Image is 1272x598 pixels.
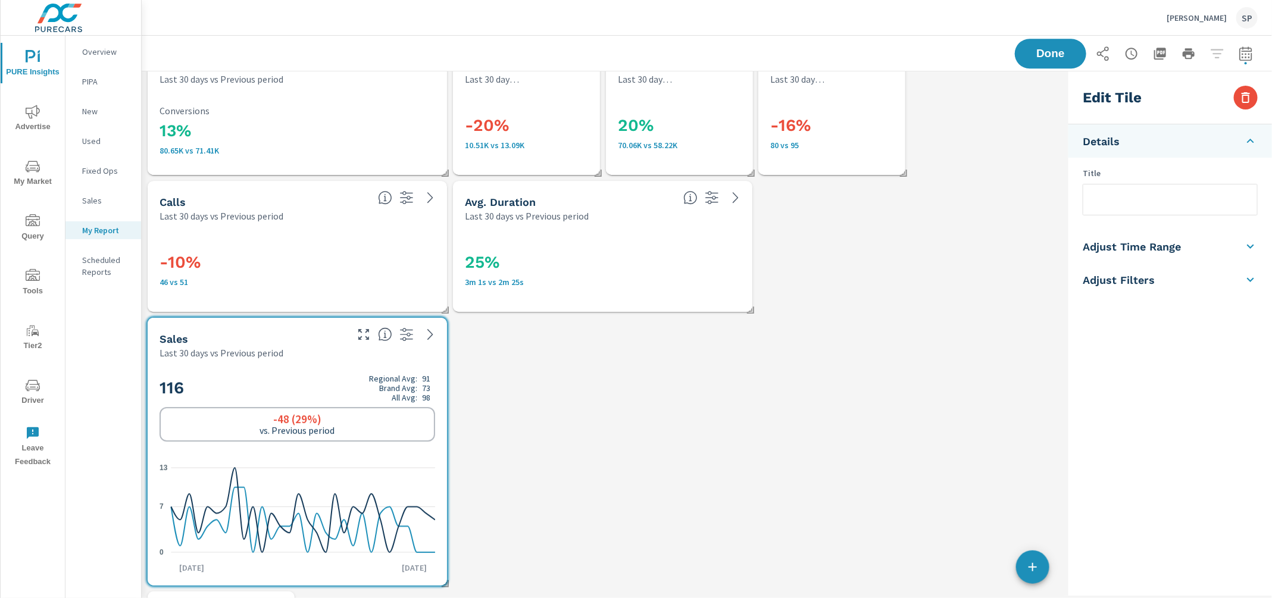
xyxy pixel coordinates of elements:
span: Total number of calls. [378,190,392,205]
p: Regional Avg: [369,374,417,383]
p: Last 30 days vs Previous period [465,209,589,223]
p: 80 vs 95 [770,140,927,150]
div: Scheduled Reports [65,251,141,281]
div: Overview [65,43,141,61]
a: See more details in report [726,188,745,207]
h5: Calls [160,196,186,208]
span: Tools [4,269,61,298]
h3: -10% [160,252,435,273]
p: New [82,105,132,117]
p: 91 [422,374,430,383]
p: 70.06K vs 58.22K [618,140,775,150]
h3: Edit Tile [1083,87,1142,108]
p: Title [1083,167,1258,179]
p: Last 30 days vs Previous period [160,72,283,86]
p: All Avg: [392,393,417,402]
div: New [65,102,141,120]
h6: -48 (29%) [273,413,321,425]
h5: Adjust Filters [1083,273,1155,287]
span: Tier2 [4,324,61,353]
div: PIPA [65,73,141,90]
span: Driver [4,378,61,408]
p: 80,649 vs 71,406 [160,146,435,155]
h3: 25% [465,252,740,273]
h2: 116 [160,374,435,402]
text: 0 [160,547,164,556]
span: Query [4,214,61,243]
p: [DATE] [171,562,212,574]
span: PURE Insights [4,50,61,79]
div: Used [65,132,141,150]
div: SP [1236,7,1258,29]
h5: Sales [160,333,188,345]
span: Leave Feedback [4,426,61,469]
p: Last 30 days vs Previous period [770,72,827,86]
p: Last 30 days vs Previous period [160,209,283,223]
button: "Export Report to PDF" [1148,42,1172,65]
div: Sales [65,192,141,209]
p: [DATE] [393,562,435,574]
p: Overview [82,46,132,58]
p: 73 [422,383,430,393]
button: Select Date Range [1234,42,1258,65]
p: Scheduled Reports [82,254,132,278]
button: Make Fullscreen [354,325,373,344]
p: 46 vs 51 [160,277,435,287]
h3: -20% [465,115,622,136]
h3: 20% [618,115,775,136]
text: 7 [160,502,164,511]
div: Fixed Ops [65,162,141,180]
p: 98 [422,393,430,402]
span: My Market [4,159,61,189]
p: Conversions [160,105,435,116]
span: Number of vehicles sold by the dealership over the selected date range. [Source: This data is sou... [378,327,392,342]
h5: Adjust Time Range [1083,240,1181,253]
h3: 13% [160,121,435,141]
p: Used [82,135,132,147]
p: Last 30 days vs Previous period [465,72,521,86]
span: Advertise [4,105,61,134]
span: Done [1027,48,1074,59]
h3: -16% [770,115,927,136]
p: vs. Previous period [260,425,335,436]
button: Done [1015,39,1086,68]
h5: Details [1083,134,1120,148]
a: See more details in report [421,325,440,344]
a: See more details in report [421,188,440,207]
p: Last 30 days vs Previous period [160,346,283,360]
h5: Avg. Duration [465,196,536,208]
p: PIPA [82,76,132,87]
p: [PERSON_NAME] [1167,12,1227,23]
span: Average Duration of each call. [683,190,698,205]
p: 10,505 vs 13,092 [465,140,622,150]
text: 13 [160,463,168,471]
p: 3m 1s vs 2m 25s [465,277,740,287]
div: nav menu [1,36,65,474]
p: Sales [82,195,132,206]
div: My Report [65,221,141,239]
p: Fixed Ops [82,165,132,177]
p: Last 30 days vs Previous period [618,72,674,86]
p: My Report [82,224,132,236]
p: Brand Avg: [379,383,417,393]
